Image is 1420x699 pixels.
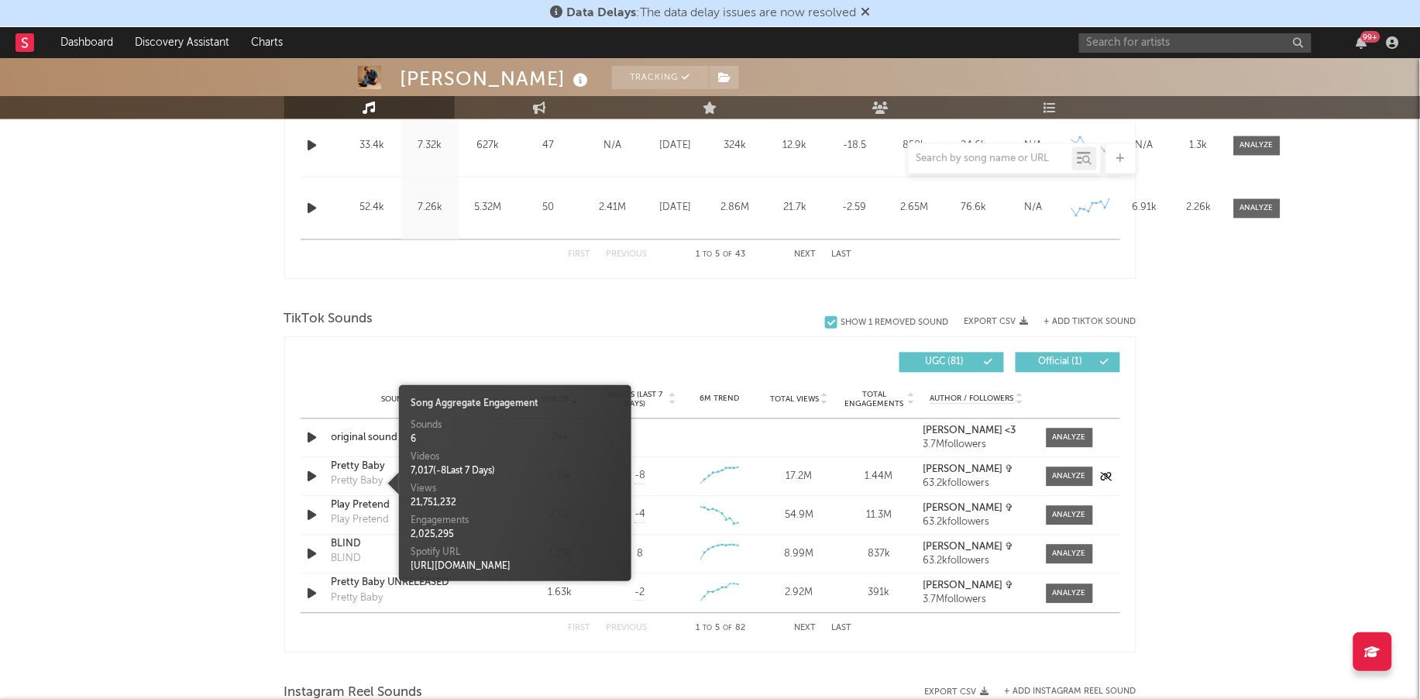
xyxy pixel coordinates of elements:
[240,27,294,58] a: Charts
[832,625,852,633] button: Last
[1008,139,1060,154] div: N/A
[861,7,870,19] span: Dismiss
[405,139,456,154] div: 7.32k
[411,482,620,496] div: Views
[411,450,620,464] div: Videos
[923,465,1013,475] strong: [PERSON_NAME] ✞
[332,431,493,446] a: original sound
[703,625,713,632] span: to
[284,310,373,329] span: TikTok Sounds
[889,201,940,216] div: 2.65M
[710,201,762,216] div: 2.86M
[923,556,1030,567] div: 63.2k followers
[930,394,1014,405] span: Author / Followers
[889,139,940,154] div: 850k
[923,440,1030,451] div: 3.7M followers
[332,474,383,490] div: Pretty Baby
[583,201,642,216] div: 2.41M
[948,139,1000,154] div: 24.6k
[607,251,648,260] button: Previous
[411,432,620,446] div: 6
[411,562,511,571] a: [URL][DOMAIN_NAME]
[841,318,949,328] div: Show 1 Removed Sound
[795,251,817,260] button: Next
[923,426,1030,437] a: [PERSON_NAME] <3
[795,625,817,633] button: Next
[923,504,1030,515] a: [PERSON_NAME] ✞
[710,139,762,154] div: 324k
[923,542,1013,553] strong: [PERSON_NAME] ✞
[607,625,648,633] button: Previous
[770,395,819,405] span: Total Views
[521,201,576,216] div: 50
[612,66,709,89] button: Tracking
[1044,318,1136,326] button: + Add TikTok Sound
[763,547,835,563] div: 8.99M
[411,546,620,560] div: Spotify URL
[899,353,1004,373] button: UGC(81)
[347,139,397,154] div: 33.4k
[763,508,835,524] div: 54.9M
[566,7,636,19] span: Data Delays
[1361,31,1380,43] div: 99 +
[583,139,642,154] div: N/A
[1122,201,1168,216] div: 6.91k
[923,479,1030,490] div: 63.2k followers
[909,358,981,367] span: UGC ( 81 )
[411,514,620,528] div: Engagements
[769,139,821,154] div: 12.9k
[463,139,514,154] div: 627k
[724,625,733,632] span: of
[1356,36,1367,49] button: 99+
[524,586,597,601] div: 1.63k
[347,201,397,216] div: 52.4k
[411,464,620,478] div: 7,017 ( - 8 Last 7 Days)
[829,139,881,154] div: -18.5
[989,687,1136,696] div: + Add Instagram Reel Sound
[832,251,852,260] button: Last
[769,201,821,216] div: 21.7k
[829,201,881,216] div: -2.59
[1005,687,1136,696] button: + Add Instagram Reel Sound
[50,27,124,58] a: Dashboard
[569,625,591,633] button: First
[843,547,915,563] div: 837k
[332,591,383,607] div: Pretty Baby
[332,498,493,514] a: Play Pretend
[566,7,856,19] span: : The data delay issues are now resolved
[401,66,593,91] div: [PERSON_NAME]
[463,201,514,216] div: 5.32M
[923,595,1030,606] div: 3.7M followers
[332,513,390,529] div: Play Pretend
[411,418,620,432] div: Sounds
[411,397,620,411] div: Song Aggregate Engagement
[843,586,915,601] div: 391k
[923,518,1030,529] div: 63.2k followers
[382,395,434,405] span: Sound Name
[763,586,835,601] div: 2.92M
[332,537,493,553] a: BLIND
[923,465,1030,476] a: [PERSON_NAME] ✞
[925,687,989,697] button: Export CSV
[1176,201,1222,216] div: 2.26k
[411,528,620,542] div: 2,025,295
[763,470,835,485] div: 17.2M
[1008,201,1060,216] div: N/A
[1122,139,1168,154] div: N/A
[948,201,1000,216] div: 76.6k
[332,576,493,591] a: Pretty Baby UNRELEASED
[569,251,591,260] button: First
[923,581,1013,591] strong: [PERSON_NAME] ✞
[124,27,240,58] a: Discovery Assistant
[332,552,362,567] div: BLIND
[332,460,493,475] a: Pretty Baby
[634,508,645,523] span: -4
[521,139,576,154] div: 47
[650,201,702,216] div: [DATE]
[637,547,643,563] div: 8
[679,246,764,265] div: 1 5 43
